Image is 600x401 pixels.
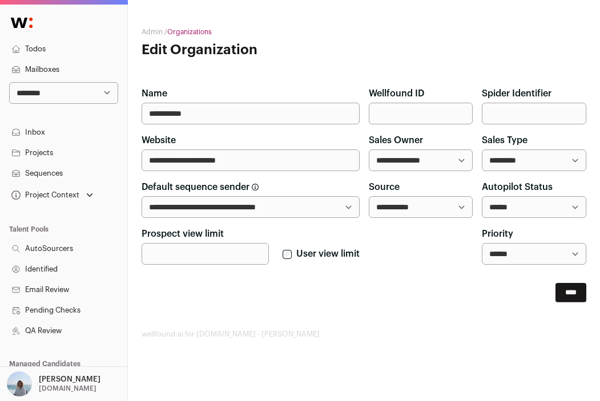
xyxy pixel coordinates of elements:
[167,29,212,35] a: Organizations
[369,87,424,100] label: Wellfound ID
[482,180,553,194] label: Autopilot Status
[5,11,39,34] img: Wellfound
[482,227,513,241] label: Priority
[252,184,259,191] span: The user associated with this email will be used as the default sender when creating sequences fr...
[142,27,290,37] h2: Admin /
[482,87,551,100] label: Spider Identifier
[142,227,224,241] label: Prospect view limit
[142,330,586,339] footer: wellfound:ai for [DOMAIN_NAME] - [PERSON_NAME]
[39,375,100,384] p: [PERSON_NAME]
[482,133,527,147] label: Sales Type
[142,41,290,59] h1: Edit Organization
[142,180,249,194] span: Default sequence sender
[9,191,79,200] div: Project Context
[9,187,95,203] button: Open dropdown
[142,87,167,100] label: Name
[7,371,32,396] img: 11561648-medium_jpg
[369,180,400,194] label: Source
[39,384,96,393] p: [DOMAIN_NAME]
[296,247,360,261] label: User view limit
[369,133,423,147] label: Sales Owner
[142,133,176,147] label: Website
[5,371,103,396] button: Open dropdown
